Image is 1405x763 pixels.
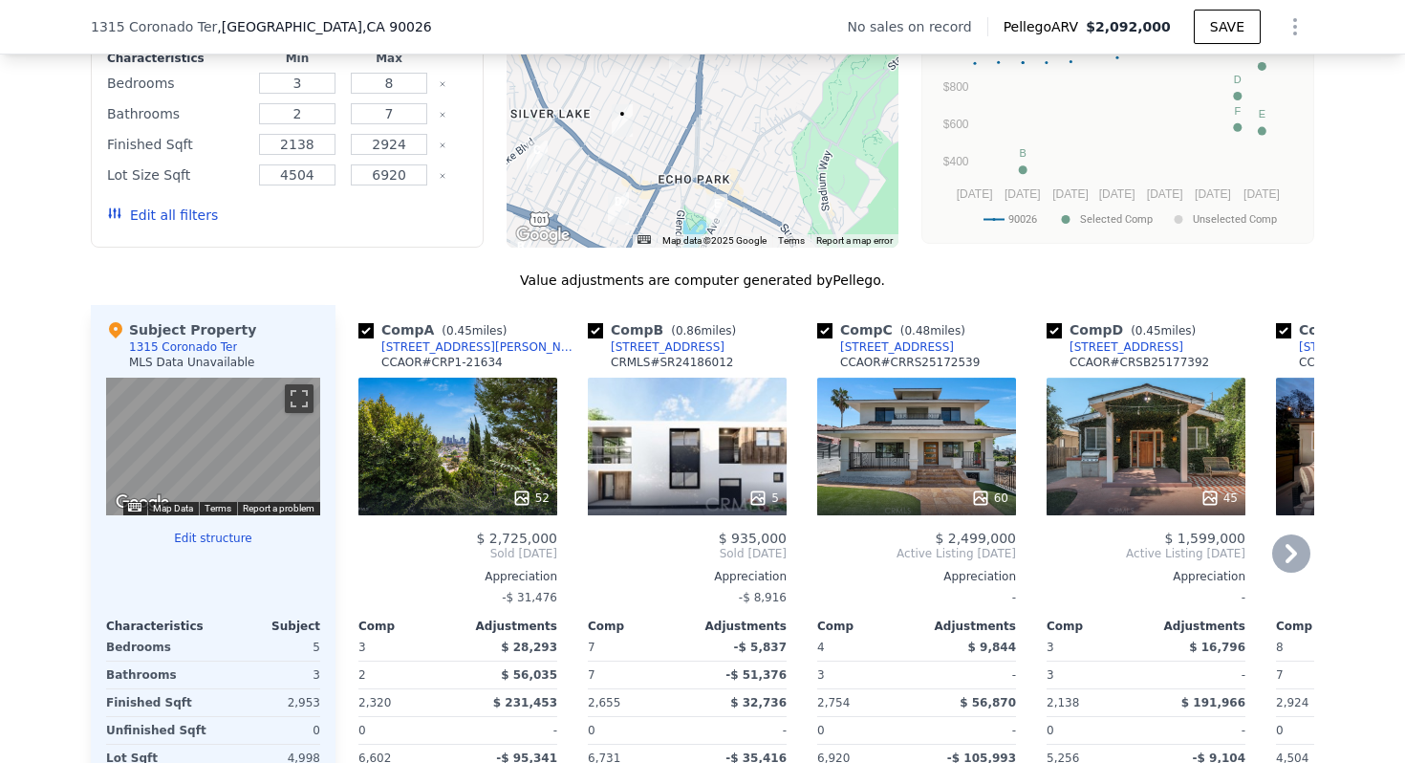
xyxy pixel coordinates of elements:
[611,339,724,355] div: [STREET_ADDRESS]
[588,696,620,709] span: 2,655
[739,591,787,604] span: -$ 8,916
[817,619,917,634] div: Comp
[1004,17,1087,36] span: Pellego ARV
[725,668,787,682] span: -$ 51,376
[968,641,1016,654] span: $ 9,844
[638,235,651,244] button: Keyboard shortcuts
[347,51,431,66] div: Max
[588,339,724,355] a: [STREET_ADDRESS]
[817,320,973,339] div: Comp C
[920,717,1016,744] div: -
[1234,105,1241,117] text: F
[205,503,231,513] a: Terms (opens in new tab)
[358,320,514,339] div: Comp A
[1259,108,1265,120] text: E
[1146,619,1245,634] div: Adjustments
[817,569,1016,584] div: Appreciation
[588,546,787,561] span: Sold [DATE]
[106,531,320,546] button: Edit structure
[358,339,580,355] a: [STREET_ADDRESS][PERSON_NAME]
[439,172,446,180] button: Clear
[1070,355,1209,370] div: CCAOR # CRSB25177392
[1147,187,1183,201] text: [DATE]
[691,717,787,744] div: -
[917,619,1016,634] div: Adjustments
[106,320,256,339] div: Subject Property
[255,51,339,66] div: Min
[358,619,458,634] div: Comp
[1047,339,1183,355] a: [STREET_ADDRESS]
[817,641,825,654] span: 4
[1276,619,1375,634] div: Comp
[213,619,320,634] div: Subject
[734,641,787,654] span: -$ 5,837
[217,662,320,688] div: 3
[107,100,248,127] div: Bathrooms
[106,619,213,634] div: Characteristics
[1276,696,1308,709] span: 2,924
[608,192,629,225] div: 2150 Kent St
[1150,717,1245,744] div: -
[706,194,727,227] div: 1030 Echo Park Ave
[588,724,595,737] span: 0
[217,634,320,661] div: 5
[381,339,580,355] div: [STREET_ADDRESS][PERSON_NAME]
[817,584,1016,611] div: -
[502,591,557,604] span: -$ 31,476
[106,378,320,515] div: Street View
[1135,324,1161,338] span: 0.45
[1047,619,1146,634] div: Comp
[111,490,174,515] a: Open this area in Google Maps (opens a new window)
[840,355,980,370] div: CCAOR # CRRS25172539
[1047,696,1079,709] span: 2,138
[358,546,557,561] span: Sold [DATE]
[1047,662,1142,688] div: 3
[816,235,893,246] a: Report a map error
[662,235,767,246] span: Map data ©2025 Google
[1047,569,1245,584] div: Appreciation
[511,223,574,248] img: Google
[458,619,557,634] div: Adjustments
[748,489,779,508] div: 5
[817,339,954,355] a: [STREET_ADDRESS]
[663,324,744,338] span: ( miles)
[1052,187,1089,201] text: [DATE]
[107,70,248,97] div: Bedrooms
[1099,187,1135,201] text: [DATE]
[971,489,1008,508] div: 60
[1086,19,1171,34] span: $2,092,000
[1276,662,1372,688] div: 7
[817,724,825,737] span: 0
[107,206,218,225] button: Edit all filters
[476,531,557,546] span: $ 2,725,000
[817,662,913,688] div: 3
[817,546,1016,561] span: Active Listing [DATE]
[1194,10,1261,44] button: SAVE
[1276,724,1284,737] span: 0
[1150,662,1245,688] div: -
[106,662,209,688] div: Bathrooms
[893,324,973,338] span: ( miles)
[778,235,805,246] a: Terms (opens in new tab)
[217,17,431,36] span: , [GEOGRAPHIC_DATA]
[358,724,366,737] span: 0
[937,42,969,55] text: $1000
[904,324,930,338] span: 0.48
[358,641,366,654] span: 3
[943,80,969,94] text: $800
[1008,213,1037,226] text: 90026
[358,569,557,584] div: Appreciation
[730,696,787,709] span: $ 32,736
[943,118,969,131] text: $600
[1276,641,1284,654] span: 8
[527,141,548,173] div: 706 N Occidental Blvd
[91,17,217,36] span: 1315 Coronado Ter
[439,80,446,88] button: Clear
[106,717,209,744] div: Unfinished Sqft
[1047,546,1245,561] span: Active Listing [DATE]
[588,569,787,584] div: Appreciation
[285,384,313,413] button: Toggle fullscreen view
[446,324,472,338] span: 0.45
[847,17,986,36] div: No sales on record
[129,355,255,370] div: MLS Data Unavailable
